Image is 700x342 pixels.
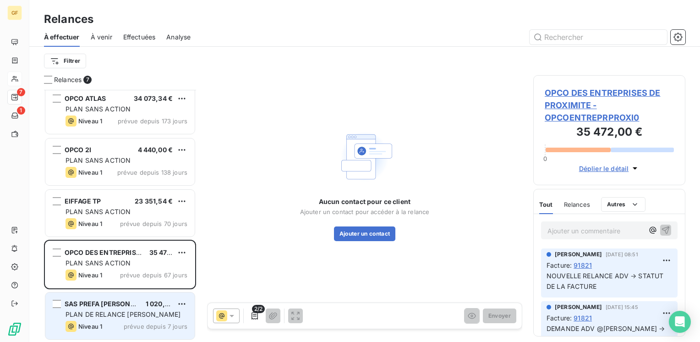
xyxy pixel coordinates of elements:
span: 1 [17,106,25,115]
span: SAS PREFA [PERSON_NAME] [65,300,156,308]
div: Open Intercom Messenger [669,311,691,333]
span: 23 351,54 € [135,197,173,205]
span: Aucun contact pour ce client [319,197,410,206]
h3: 35 472,00 € [545,124,674,142]
span: prévue depuis 70 jours [120,220,187,227]
span: 2/2 [252,305,265,313]
span: Tout [539,201,553,208]
span: 4 440,00 € [138,146,173,154]
div: GF [7,6,22,20]
span: PLAN DE RELANCE [PERSON_NAME] [66,310,180,318]
img: Logo LeanPay [7,322,22,336]
span: Ajouter un contact pour accéder à la relance [300,208,430,215]
span: OPCO DES ENTREPRISES DE PROXIMITE - OPCOENTREPRPROXI0 [545,87,674,124]
span: Déplier le détail [579,164,629,173]
span: Niveau 1 [78,323,102,330]
span: prévue depuis 7 jours [124,323,187,330]
span: 91821 [574,260,592,270]
span: Niveau 1 [78,220,102,227]
span: Facture : [547,260,572,270]
button: Déplier le détail [576,163,643,174]
span: [DATE] 15:45 [606,304,638,310]
button: Autres [601,197,645,212]
span: 34 073,34 € [134,94,173,102]
span: [DATE] 08:51 [606,252,638,257]
span: 91821 [574,313,592,323]
span: Relances [54,75,82,84]
span: NOUVELLE RELANCE ADV → STATUT DE LA FACTURE [547,272,666,290]
span: Effectuées [123,33,156,42]
input: Rechercher [530,30,667,44]
span: Niveau 1 [78,169,102,176]
span: Analyse [166,33,191,42]
span: 1 020,28 € [146,300,180,308]
span: À effectuer [44,33,80,42]
span: OPCO DES ENTREPRISES DE PROXIMITE [65,248,192,256]
div: grid [44,90,196,342]
span: 7 [83,76,92,84]
span: 7 [17,88,25,96]
span: 0 [543,155,547,162]
button: Ajouter un contact [334,226,396,241]
span: PLAN SANS ACTION [66,259,131,267]
span: OPCO ATLAS [65,94,106,102]
span: [PERSON_NAME] [555,250,602,259]
span: OPCO 2I [65,146,91,154]
button: Filtrer [44,54,86,68]
button: Envoyer [483,309,516,323]
span: EIFFAGE TP [65,197,101,205]
h3: Relances [44,11,93,28]
span: PLAN SANS ACTION [66,156,131,164]
span: Relances [564,201,590,208]
img: Empty state [335,127,394,186]
span: Niveau 1 [78,271,102,279]
span: PLAN SANS ACTION [66,105,131,113]
span: Facture : [547,313,572,323]
span: À venir [91,33,112,42]
span: PLAN SANS ACTION [66,208,131,215]
span: prévue depuis 173 jours [118,117,187,125]
span: [PERSON_NAME] [555,303,602,311]
span: prévue depuis 67 jours [120,271,187,279]
span: Niveau 1 [78,117,102,125]
span: prévue depuis 138 jours [117,169,187,176]
span: 35 472,00 € [149,248,188,256]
